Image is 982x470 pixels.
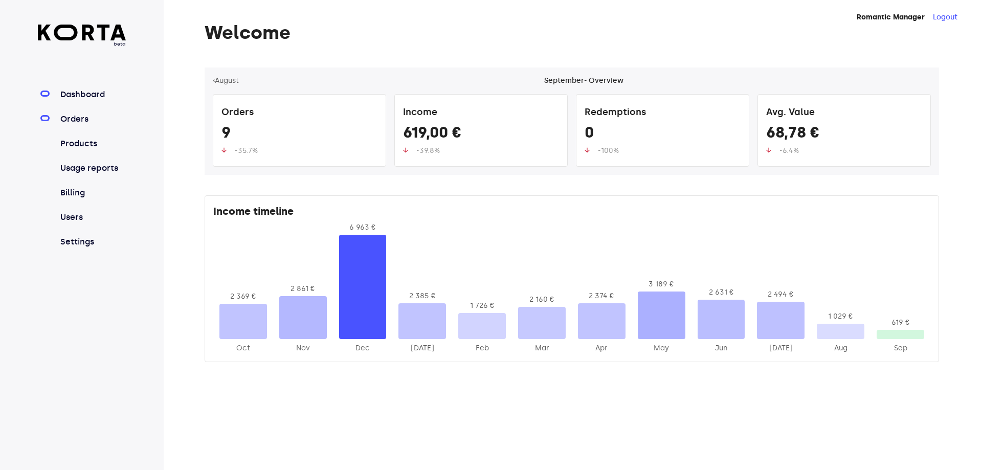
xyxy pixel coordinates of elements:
[58,88,126,101] a: Dashboard
[58,211,126,223] a: Users
[877,318,924,328] div: 619 €
[58,236,126,248] a: Settings
[933,12,957,23] button: Logout
[58,162,126,174] a: Usage reports
[578,343,626,353] div: 2025-Apr
[638,343,685,353] div: 2025-May
[757,289,805,300] div: 2 494 €
[213,76,239,86] button: ‹August
[544,76,623,86] div: September - Overview
[698,343,745,353] div: 2025-Jun
[205,23,939,43] h1: Welcome
[279,284,327,294] div: 2 861 €
[817,311,864,322] div: 1 029 €
[766,123,922,146] div: 68,78 €
[235,146,258,155] span: -35.7%
[458,301,506,311] div: 1 726 €
[458,343,506,353] div: 2025-Feb
[213,204,930,222] div: Income timeline
[38,40,126,48] span: beta
[58,138,126,150] a: Products
[585,123,741,146] div: 0
[585,103,741,123] div: Redemptions
[403,103,559,123] div: Income
[219,343,267,353] div: 2024-Oct
[779,146,799,155] span: -6.4%
[219,292,267,302] div: 2 369 €
[58,113,126,125] a: Orders
[339,343,387,353] div: 2024-Dec
[38,25,126,40] img: Korta
[518,343,566,353] div: 2025-Mar
[279,343,327,353] div: 2024-Nov
[518,295,566,305] div: 2 160 €
[339,222,387,233] div: 6 963 €
[578,291,626,301] div: 2 374 €
[857,13,925,21] strong: Romantic Manager
[766,103,922,123] div: Avg. Value
[585,147,590,153] img: up
[766,147,771,153] img: up
[416,146,440,155] span: -39.8%
[221,123,377,146] div: 9
[698,287,745,298] div: 2 631 €
[398,343,446,353] div: 2025-Jan
[38,25,126,48] a: beta
[398,291,446,301] div: 2 385 €
[757,343,805,353] div: 2025-Jul
[403,147,408,153] img: up
[221,103,377,123] div: Orders
[598,146,619,155] span: -100%
[817,343,864,353] div: 2025-Aug
[638,279,685,289] div: 3 189 €
[403,123,559,146] div: 619,00 €
[877,343,924,353] div: 2025-Sep
[58,187,126,199] a: Billing
[221,147,227,153] img: up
